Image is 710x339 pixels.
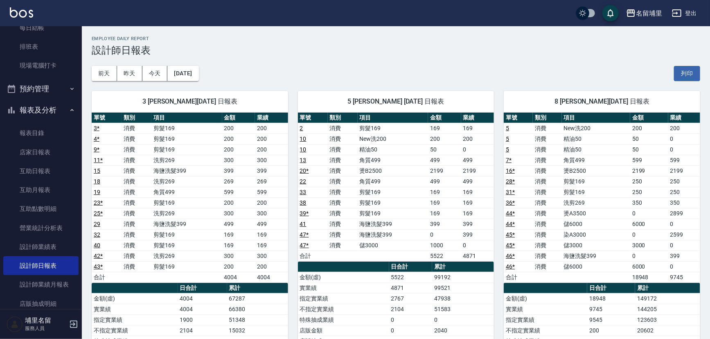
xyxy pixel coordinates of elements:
a: 40 [94,242,100,249]
td: 消費 [328,208,358,219]
td: 144205 [635,304,700,314]
td: 消費 [533,229,562,240]
button: [DATE] [167,66,198,81]
a: 32 [94,231,100,238]
td: 169 [461,123,494,133]
td: 0 [428,229,461,240]
td: 169 [222,240,255,251]
td: 海鹽洗髮399 [562,251,630,261]
td: 399 [668,251,700,261]
td: 剪髮169 [358,208,428,219]
td: 合計 [92,272,122,282]
td: 洗剪269 [151,208,222,219]
td: 67287 [227,293,288,304]
td: 消費 [533,208,562,219]
td: 消費 [328,187,358,197]
button: 名留埔里 [623,5,665,22]
td: 合計 [298,251,328,261]
td: 消費 [122,229,151,240]
div: 名留埔里 [636,8,662,18]
a: 互助日報表 [3,162,79,181]
h3: 設計師日報表 [92,45,700,56]
td: 99192 [432,272,494,282]
td: 269 [255,176,288,187]
a: 2 [300,125,303,131]
table: a dense table [92,113,288,283]
th: 類別 [328,113,358,123]
td: 消費 [533,165,562,176]
a: 10 [300,146,307,153]
td: 海鹽洗髮399 [358,219,428,229]
td: 4004 [255,272,288,282]
td: 18948 [587,293,635,304]
a: 15 [94,167,100,174]
td: 47938 [432,293,494,304]
td: 4004 [222,272,255,282]
td: 消費 [533,133,562,144]
td: 角質499 [358,176,428,187]
td: 消費 [122,197,151,208]
td: 200 [255,197,288,208]
td: 消費 [328,229,358,240]
a: 13 [300,157,307,163]
td: 精油50 [358,144,428,155]
a: 22 [300,178,307,185]
td: 消費 [122,261,151,272]
th: 金額 [630,113,668,123]
button: 預約管理 [3,78,79,99]
td: 300 [255,251,288,261]
th: 項目 [358,113,428,123]
th: 業績 [668,113,700,123]
a: 報表目錄 [3,124,79,142]
th: 日合計 [587,283,635,294]
a: 設計師業績表 [3,237,79,256]
td: 剪髮169 [562,176,630,187]
td: 0 [668,144,700,155]
td: 169 [461,197,494,208]
td: 169 [255,229,288,240]
td: 消費 [122,144,151,155]
td: 消費 [533,251,562,261]
td: 2104 [389,304,433,314]
th: 累計 [635,283,700,294]
td: 角質499 [358,155,428,165]
td: 剪髮169 [358,187,428,197]
td: 2599 [668,229,700,240]
th: 業績 [461,113,494,123]
h2: Employee Daily Report [92,36,700,41]
td: 6000 [630,261,668,272]
td: 0 [461,240,494,251]
td: 0 [630,229,668,240]
a: 5 [506,136,509,142]
td: 200 [222,144,255,155]
td: 剪髮169 [151,144,222,155]
td: 18948 [630,272,668,282]
td: 1900 [178,314,227,325]
td: 消費 [328,197,358,208]
td: 0 [630,251,668,261]
td: 消費 [122,123,151,133]
td: 染A3000 [562,229,630,240]
td: 0 [668,133,700,144]
td: 599 [255,187,288,197]
td: 洗剪269 [562,197,630,208]
td: 15032 [227,325,288,336]
td: 499 [461,155,494,165]
span: 3 [PERSON_NAME][DATE] 日報表 [101,97,278,106]
td: 指定實業績 [298,293,389,304]
td: 消費 [533,219,562,229]
th: 業績 [255,113,288,123]
a: 5 [506,146,509,153]
td: 洗剪269 [151,176,222,187]
td: 海鹽洗髮399 [358,229,428,240]
td: 50 [630,133,668,144]
td: 200 [255,144,288,155]
a: 5 [506,125,509,131]
td: 消費 [122,219,151,229]
td: 0 [668,261,700,272]
td: 300 [255,208,288,219]
td: 5522 [428,251,461,261]
a: 店家日報表 [3,143,79,162]
td: 角質499 [562,155,630,165]
th: 日合計 [178,283,227,294]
